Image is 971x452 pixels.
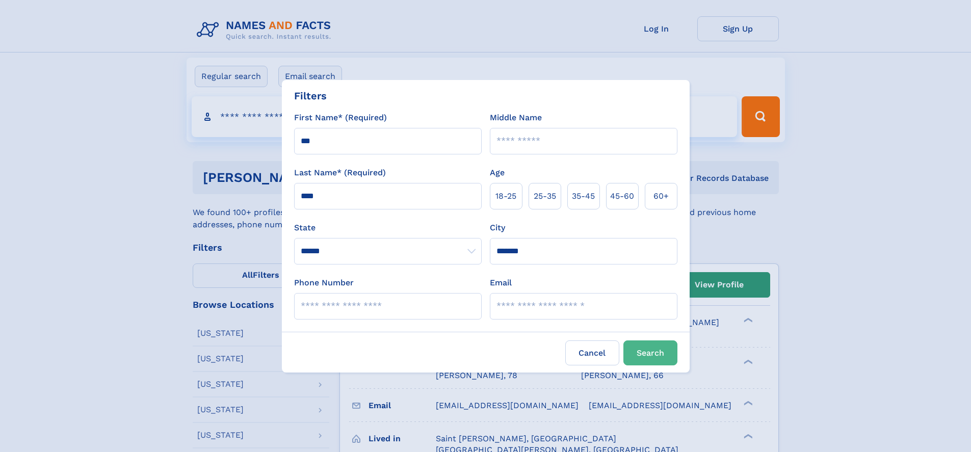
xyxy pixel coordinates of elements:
[490,112,542,124] label: Middle Name
[623,340,677,365] button: Search
[294,112,387,124] label: First Name* (Required)
[490,277,512,289] label: Email
[534,190,556,202] span: 25‑35
[565,340,619,365] label: Cancel
[610,190,634,202] span: 45‑60
[490,222,505,234] label: City
[495,190,516,202] span: 18‑25
[653,190,669,202] span: 60+
[490,167,505,179] label: Age
[294,167,386,179] label: Last Name* (Required)
[294,88,327,103] div: Filters
[294,277,354,289] label: Phone Number
[572,190,595,202] span: 35‑45
[294,222,482,234] label: State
